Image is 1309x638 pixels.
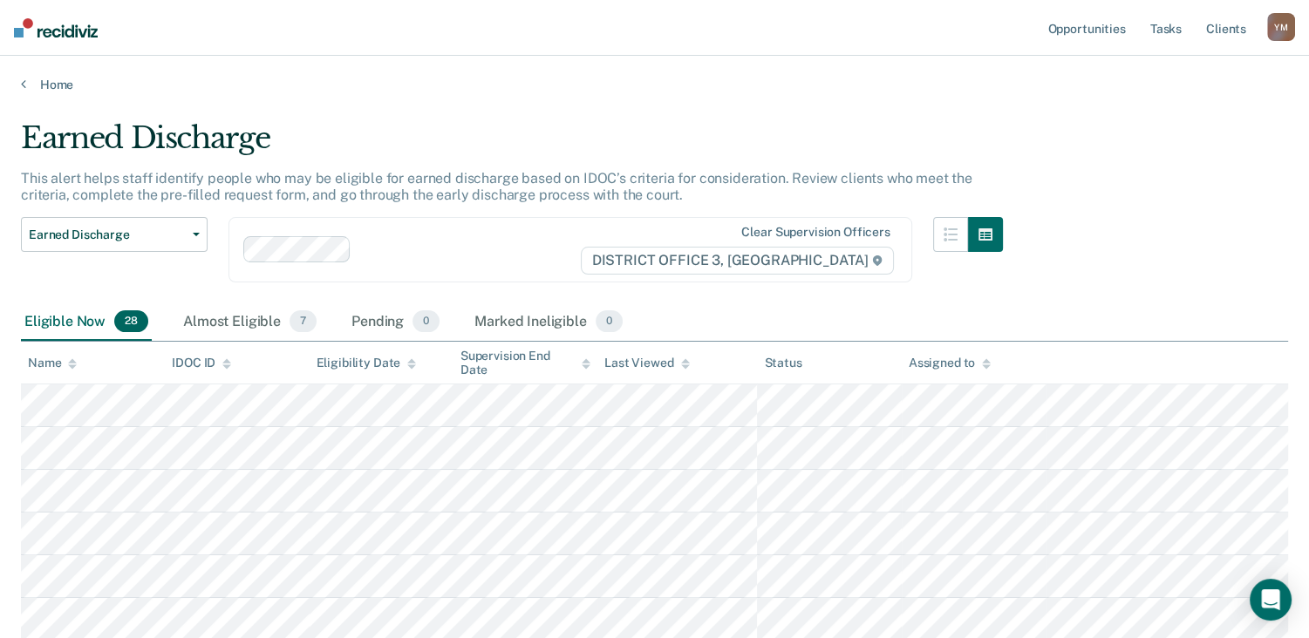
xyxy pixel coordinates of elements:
div: Supervision End Date [460,349,590,378]
span: 0 [412,310,440,333]
div: Y M [1267,13,1295,41]
div: Name [28,356,77,370]
button: YM [1267,13,1295,41]
div: Status [764,356,801,370]
div: Last Viewed [604,356,689,370]
span: 28 [114,310,148,333]
span: 7 [290,310,317,333]
div: Clear supervision officers [741,225,890,240]
p: This alert helps staff identify people who may be eligible for earned discharge based on IDOC’s c... [21,170,972,203]
button: Earned Discharge [21,217,208,252]
span: 0 [596,310,623,333]
div: Assigned to [909,356,991,370]
img: Recidiviz [14,18,98,37]
div: Pending0 [348,303,443,342]
div: Almost Eligible7 [180,303,320,342]
div: Eligible Now28 [21,303,152,342]
div: Earned Discharge [21,120,1003,170]
div: Open Intercom Messenger [1250,579,1292,621]
div: Eligibility Date [317,356,417,370]
span: DISTRICT OFFICE 3, [GEOGRAPHIC_DATA] [581,247,894,275]
div: Marked Ineligible0 [471,303,626,342]
a: Home [21,77,1288,92]
span: Earned Discharge [29,227,186,242]
div: IDOC ID [172,356,231,370]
